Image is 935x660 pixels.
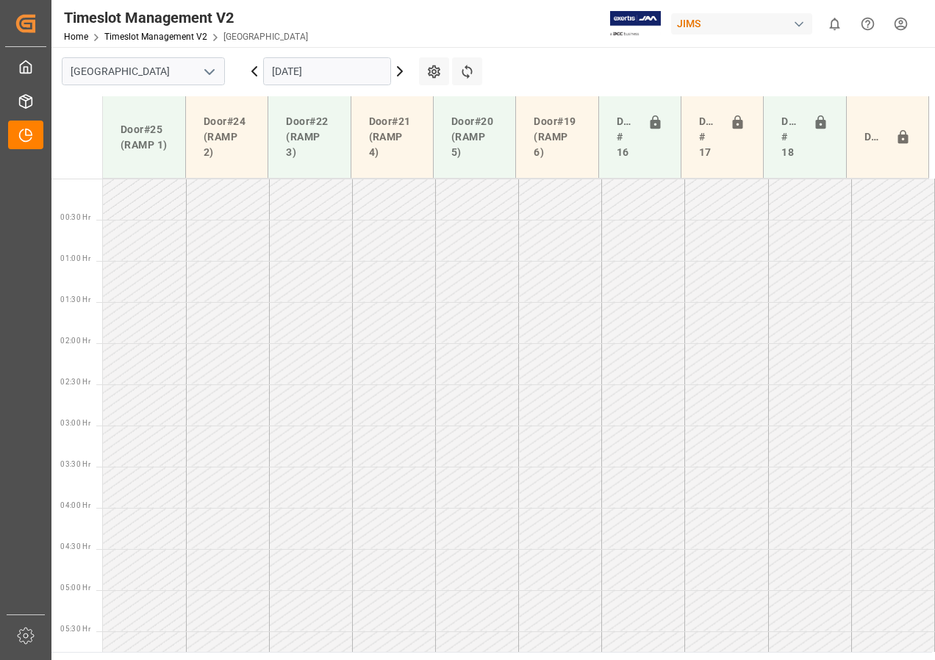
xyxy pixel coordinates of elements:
div: Door#21 (RAMP 4) [363,108,421,166]
a: Home [64,32,88,42]
div: Door#20 (RAMP 5) [445,108,504,166]
span: 02:00 Hr [60,337,90,345]
span: 03:00 Hr [60,419,90,427]
div: Doors # 18 [775,108,806,166]
img: Exertis%20JAM%20-%20Email%20Logo.jpg_1722504956.jpg [610,11,661,37]
div: Doors # 16 [611,108,642,166]
span: 05:00 Hr [60,584,90,592]
span: 04:30 Hr [60,542,90,550]
button: Help Center [851,7,884,40]
span: 01:30 Hr [60,295,90,304]
div: Door#23 [859,123,889,151]
button: open menu [198,60,220,83]
div: JIMS [671,13,812,35]
span: 02:30 Hr [60,378,90,386]
div: Doors # 17 [693,108,724,166]
input: Type to search/select [62,57,225,85]
span: 05:30 Hr [60,625,90,633]
div: Door#19 (RAMP 6) [528,108,586,166]
a: Timeslot Management V2 [104,32,207,42]
button: JIMS [671,10,818,37]
button: show 0 new notifications [818,7,851,40]
div: Door#25 (RAMP 1) [115,116,173,159]
span: 04:00 Hr [60,501,90,509]
input: DD-MM-YYYY [263,57,391,85]
div: Door#22 (RAMP 3) [280,108,338,166]
div: Door#24 (RAMP 2) [198,108,256,166]
span: 01:00 Hr [60,254,90,262]
span: 00:30 Hr [60,213,90,221]
div: Timeslot Management V2 [64,7,308,29]
span: 03:30 Hr [60,460,90,468]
